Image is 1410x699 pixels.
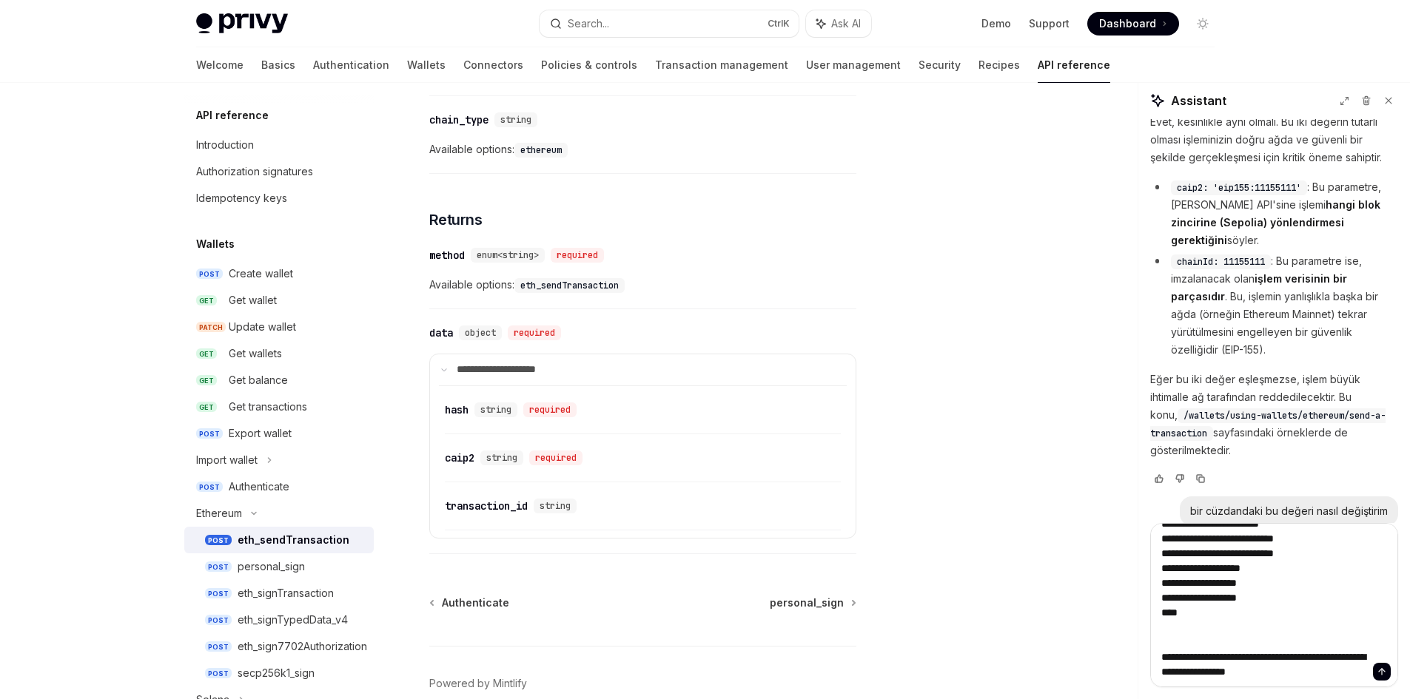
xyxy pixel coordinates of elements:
[1150,178,1398,249] li: : Bu parametre, [PERSON_NAME] API'sine işlemi söyler.
[981,16,1011,31] a: Demo
[442,595,509,610] span: Authenticate
[229,425,292,442] div: Export wallet
[238,611,348,629] div: eth_signTypedData_v4
[1150,252,1398,359] li: : Bu parametre ise, imzalanacak olan . Bu, işlemin yanlışlıkla başka bir ağda (örneğin Ethereum M...
[196,402,217,413] span: GET
[1099,16,1156,31] span: Dashboard
[429,112,489,127] div: chain_type
[196,163,313,180] div: Authorization signatures
[229,398,307,416] div: Get transactions
[541,47,637,83] a: Policies & controls
[1190,504,1388,519] div: bir cüzdandaki bu değeri nasıl değiştirim
[184,260,374,287] a: POSTCreate wallet
[313,47,389,83] a: Authentication
[1171,272,1347,303] strong: işlem verisinin bir parçasıdır
[768,18,790,30] span: Ctrl K
[196,348,217,359] span: GET
[1177,256,1265,268] span: chainId: 11155111
[770,595,855,610] a: personal_sign
[568,15,609,33] div: Search...
[184,367,374,394] a: GETGet balance
[229,265,293,283] div: Create wallet
[184,553,374,580] a: POSTpersonal_sign
[806,47,901,83] a: User management
[831,16,861,31] span: Ask AI
[205,588,232,599] span: POST
[529,450,583,465] div: required
[184,527,374,553] a: POSTeth_sendTransaction
[655,47,788,83] a: Transaction management
[1038,47,1110,83] a: API reference
[184,185,374,212] a: Idempotency keys
[429,248,465,263] div: method
[477,249,539,261] span: enum<string>
[238,584,334,602] div: eth_signTransaction
[205,535,232,546] span: POST
[196,451,258,469] div: Import wallet
[806,10,871,37] button: Ask AI
[978,47,1020,83] a: Recipes
[540,10,799,37] button: Search...CtrlK
[1150,371,1398,459] p: Eğer bu iki değer eşleşmezse, işlem büyük ihtimalle ağ tarafından reddedilecektir. Bu konu, sayfa...
[196,322,226,333] span: PATCH
[429,325,453,340] div: data
[1177,182,1301,194] span: caip2: 'eip155:11155111'
[229,371,288,389] div: Get balance
[196,136,254,154] div: Introduction
[196,47,244,83] a: Welcome
[184,132,374,158] a: Introduction
[261,47,295,83] a: Basics
[184,287,374,314] a: GETGet wallet
[196,504,242,522] div: Ethereum
[1171,198,1380,246] strong: hangi blok zincirine (Sepolia) yönlendirmesi gerektiğini
[184,340,374,367] a: GETGet wallets
[196,235,235,253] h5: Wallets
[229,318,296,336] div: Update wallet
[429,276,856,294] span: Available options:
[486,452,517,464] span: string
[196,375,217,386] span: GET
[205,668,232,679] span: POST
[238,638,367,655] div: eth_sign7702Authorization
[514,278,625,293] code: eth_sendTransaction
[205,615,232,626] span: POST
[184,607,374,633] a: POSTeth_signTypedData_v4
[514,143,568,158] code: ethereum
[184,660,374,686] a: POSTsecp256k1_sign
[229,478,289,496] div: Authenticate
[184,473,374,500] a: POSTAuthenticate
[196,107,269,124] h5: API reference
[184,420,374,447] a: POSTExport wallet
[184,633,374,660] a: POSTeth_sign7702Authorization
[196,482,223,493] span: POST
[429,141,856,158] span: Available options:
[551,248,604,263] div: required
[238,531,349,549] div: eth_sendTransaction
[196,13,288,34] img: light logo
[429,209,483,230] span: Returns
[1029,16,1070,31] a: Support
[445,499,528,513] div: transaction_id
[463,47,523,83] a: Connectors
[407,47,446,83] a: Wallets
[184,580,374,607] a: POSTeth_signTransaction
[196,295,217,306] span: GET
[465,327,496,339] span: object
[500,114,531,126] span: string
[540,500,571,512] span: string
[196,428,223,439] span: POST
[445,450,474,465] div: caip2
[445,402,469,417] div: hash
[1150,113,1398,166] p: Evet, kesinlikle aynı olmalı. Bu iki değerin tutarlı olması işleminizin doğru ağda ve güvenli bir...
[919,47,961,83] a: Security
[1087,12,1179,36] a: Dashboard
[1171,92,1226,109] span: Assistant
[184,314,374,340] a: PATCHUpdate wallet
[431,595,509,610] a: Authenticate
[770,595,844,610] span: personal_sign
[229,291,277,309] div: Get wallet
[1191,12,1215,36] button: Toggle dark mode
[508,325,561,340] div: required
[184,394,374,420] a: GETGet transactions
[1373,663,1391,681] button: Send message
